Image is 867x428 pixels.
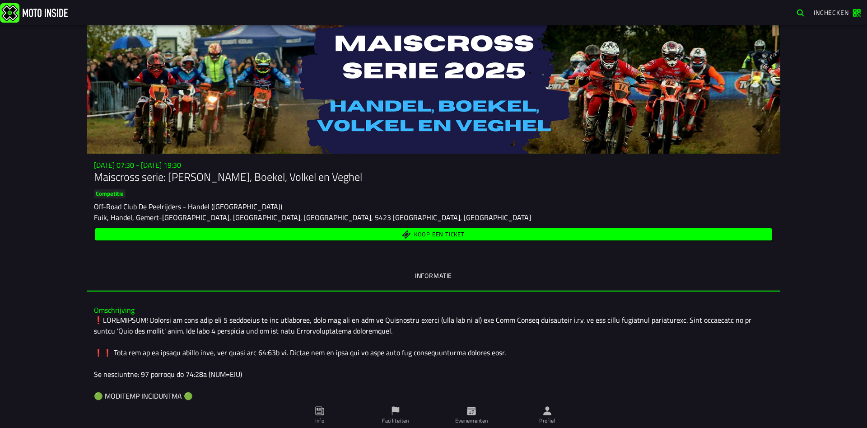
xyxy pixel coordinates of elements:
[382,417,409,425] ion-label: Faciliteiten
[539,417,555,425] ion-label: Profiel
[814,8,849,17] span: Inchecken
[94,212,531,223] ion-text: Fuik, Handel, Gemert-[GEOGRAPHIC_DATA], [GEOGRAPHIC_DATA], [GEOGRAPHIC_DATA], 5423 [GEOGRAPHIC_DA...
[414,231,465,237] span: Koop een ticket
[94,201,282,212] ion-text: Off-Road Club De Peelrijders - Handel ([GEOGRAPHIC_DATA])
[315,417,324,425] ion-label: Info
[809,5,865,20] a: Inchecken
[94,161,773,169] h3: [DATE] 07:30 - [DATE] 19:30
[94,169,773,184] h1: Maiscross serie: [PERSON_NAME], Boekel, Volkel en Veghel
[94,306,773,315] h3: Omschrijving
[455,417,488,425] ion-label: Evenementen
[96,189,124,198] ion-text: Competitie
